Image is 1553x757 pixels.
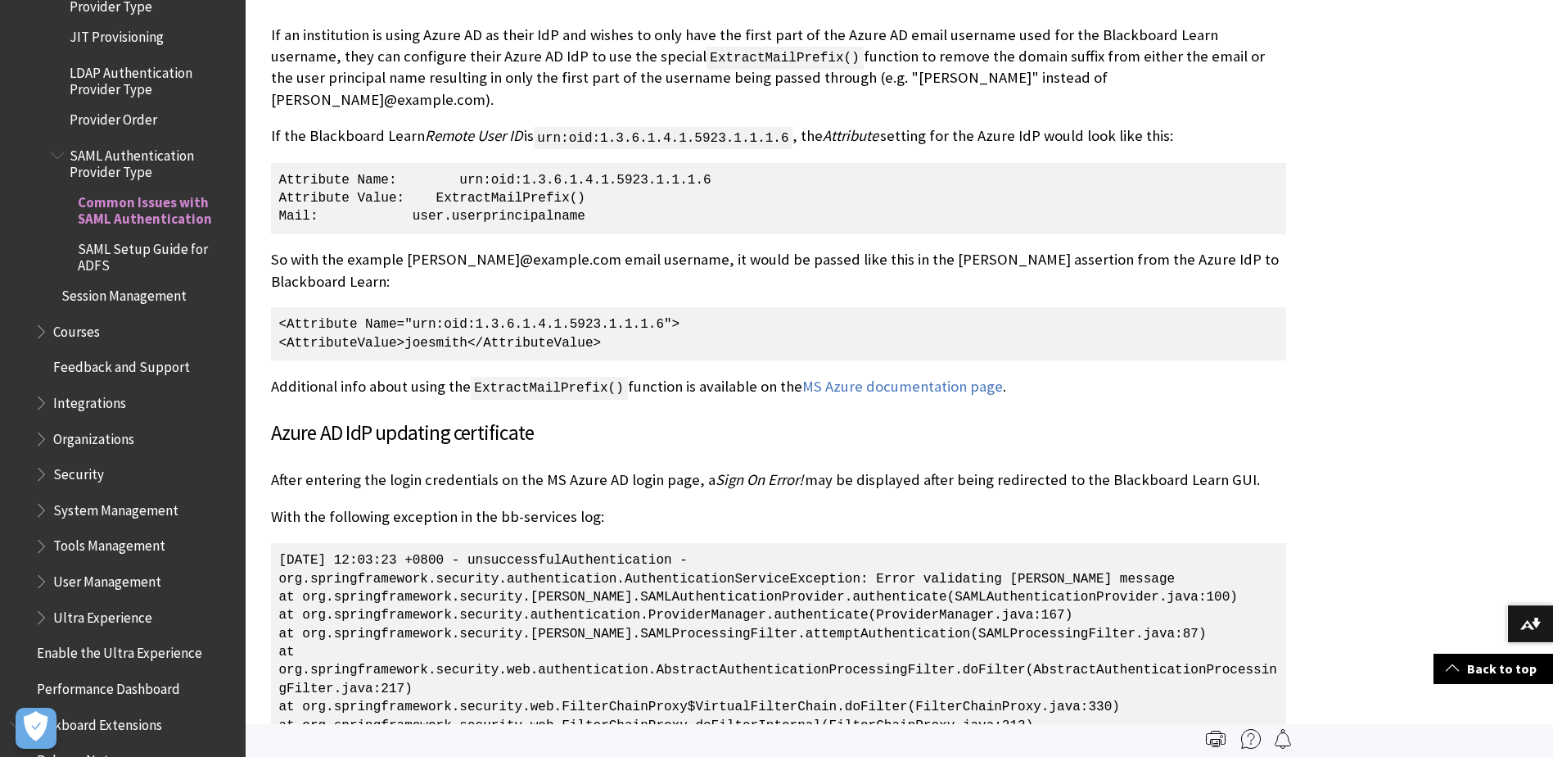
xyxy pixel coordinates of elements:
[271,249,1286,292] p: So with the example [PERSON_NAME] com email username, it would be passed like this in the [PERSON...
[53,533,165,555] span: Tools Management
[707,47,864,70] span: ExtractMailPrefix()
[53,425,134,447] span: Organizations
[802,377,1003,397] a: MS Azure documentation page
[53,318,100,340] span: Courses
[271,418,1286,449] h3: Azure AD IdP updating certificate
[29,711,162,733] span: Blackboard Extensions
[271,163,1286,234] p: Attribute Name: urn:oid:1.3.6.1.4.1.5923.1.1.1.6 Attribute Value: ExtractMailPrefix() Mail: user....
[70,59,234,97] span: LDAP Authentication Provider Type
[271,506,1286,528] p: With the following exception in the bb-services log:
[823,126,878,145] span: Attribute
[425,126,522,145] span: Remote User ID
[271,376,1286,397] p: Additional info about using the function is available on the .
[53,389,126,411] span: Integrations
[16,708,56,749] button: Open Preferences
[1273,729,1293,749] img: Follow this page
[78,188,234,227] span: Common Issues with SAML Authentication
[1241,729,1261,749] img: More help
[471,377,628,400] span: ExtractMailPrefix()
[271,307,1286,360] p: <Attribute Name="urn:oid:1.3.6.1.4.1.5923.1.1.1.6"> <AttributeValue>joesmith</AttributeValue>
[53,604,152,626] span: Ultra Experience
[70,23,164,45] span: JIT Provisioning
[534,127,793,150] span: urn:oid:1.3.6.1.4.1.5923.1.1.1.6
[37,640,202,662] span: Enable the Ultra Experience
[78,235,234,274] span: SAML Setup Guide for ADFS
[1206,729,1226,749] img: Print
[53,353,190,375] span: Feedback and Support
[716,470,803,489] span: Sign On Error!
[384,90,457,109] span: @example.
[271,25,1286,111] p: If an institution is using Azure AD as their IdP and wishes to only have the first part of the Az...
[520,250,593,269] span: @example.
[53,460,104,483] span: Security
[70,106,157,128] span: Provider Order
[53,568,161,590] span: User Management
[271,125,1286,147] p: If the Blackboard Learn is , the setting for the Azure IdP would look like this:
[1433,654,1553,684] a: Back to top
[271,469,1286,491] p: After entering the login credentials on the MS Azure AD login page, a may be displayed after bein...
[70,142,234,180] span: SAML Authentication Provider Type
[37,675,180,697] span: Performance Dashboard
[53,496,178,519] span: System Management
[61,282,187,304] span: Session Management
